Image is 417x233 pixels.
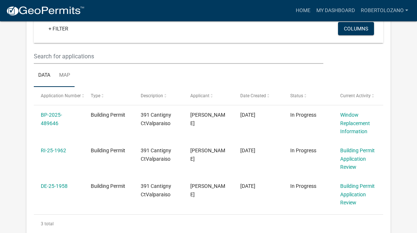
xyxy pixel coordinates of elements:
span: Description [141,93,163,98]
datatable-header-cell: Application Number [34,87,84,105]
span: Applicant [190,93,209,98]
span: In Progress [290,148,316,153]
datatable-header-cell: Applicant [183,87,233,105]
datatable-header-cell: Description [133,87,183,105]
span: 391 Cantigny CtValparaiso [141,112,171,126]
button: Columns [338,22,374,35]
datatable-header-cell: Current Activity [333,87,383,105]
span: Roberto Lozano [190,112,225,126]
datatable-header-cell: Status [283,87,333,105]
span: Roberto Lozano [190,148,225,162]
span: Status [290,93,303,98]
span: 391 Cantigny CtValparaiso [141,183,171,197]
a: Map [55,64,75,87]
span: 391 Cantigny CtValparaiso [141,148,171,162]
span: Application Number [41,93,81,98]
a: DE-25-1958 [41,183,68,189]
span: In Progress [290,183,316,189]
span: Building Permit [91,148,125,153]
div: 3 total [34,215,384,233]
span: Current Activity [340,93,371,98]
span: 10/08/2025 [240,112,255,118]
span: Building Permit [91,183,125,189]
a: Window Replacement Information [340,112,370,135]
span: 10/07/2025 [240,183,255,189]
span: Roberto Lozano [190,183,225,197]
span: Type [91,93,100,98]
datatable-header-cell: Type [84,87,134,105]
a: Home [293,4,313,18]
span: 10/07/2025 [240,148,255,153]
a: Building Permit Application Review [340,183,375,206]
a: robertolozano [358,4,411,18]
a: Building Permit Application Review [340,148,375,170]
a: BP-2025-489646 [41,112,62,126]
a: RI-25-1962 [41,148,66,153]
span: Date Created [240,93,266,98]
span: In Progress [290,112,316,118]
datatable-header-cell: Date Created [233,87,283,105]
a: + Filter [43,22,74,35]
input: Search for applications [34,49,323,64]
a: Data [34,64,55,87]
span: Building Permit [91,112,125,118]
a: My Dashboard [313,4,358,18]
